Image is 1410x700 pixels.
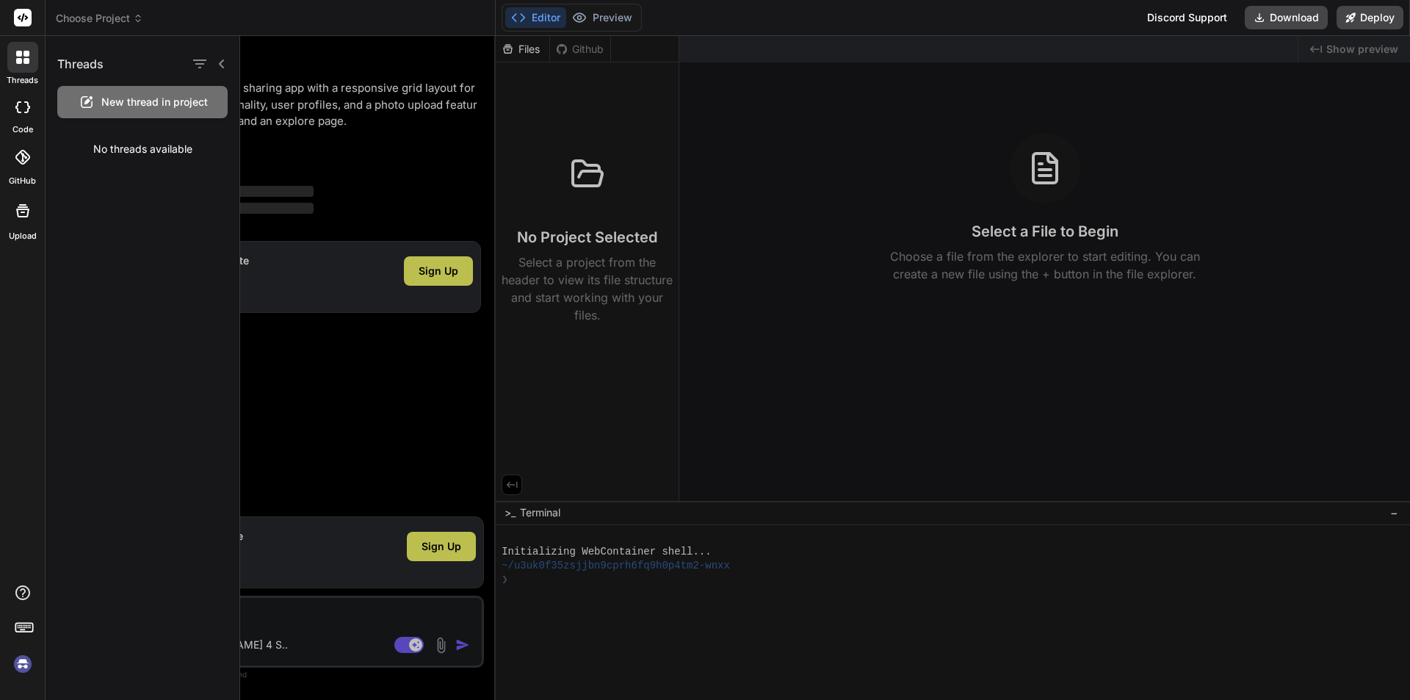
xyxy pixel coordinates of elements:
img: signin [10,652,35,676]
label: threads [7,74,38,87]
div: No threads available [46,130,239,168]
div: Discord Support [1138,6,1236,29]
label: Upload [9,230,37,242]
h1: Threads [57,55,104,73]
label: GitHub [9,175,36,187]
span: New thread in project [101,95,208,109]
button: Download [1245,6,1328,29]
span: Choose Project [56,11,143,26]
button: Deploy [1337,6,1403,29]
label: code [12,123,33,136]
button: Preview [566,7,638,28]
button: Editor [505,7,566,28]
